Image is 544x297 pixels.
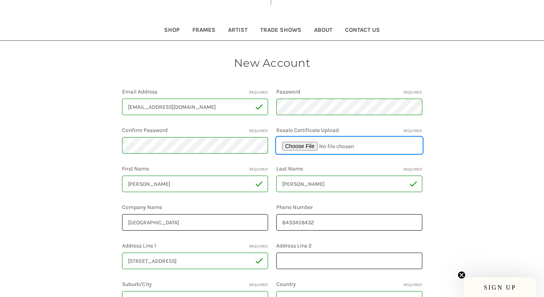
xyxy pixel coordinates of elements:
a: Contact Us [339,21,386,40]
a: Artist [222,21,254,40]
small: Required [403,282,422,288]
label: Address Line 2 [276,242,422,250]
button: Close teaser [458,271,466,279]
small: Required [249,244,268,249]
label: Last Name [276,165,422,173]
a: About [308,21,339,40]
label: Confirm Password [122,126,268,134]
small: Required [403,128,422,134]
label: Suburb/City [122,280,268,288]
small: Required [249,282,268,288]
label: Resale Certificate Upload [276,126,422,134]
a: Frames [186,21,222,40]
label: First Name [122,165,268,173]
span: SIGN UP [484,284,517,291]
small: Required [249,167,268,172]
label: Phone Number [276,203,422,211]
label: Company Name [122,203,268,211]
label: Password [276,88,422,96]
small: Required [249,90,268,95]
label: Address Line 1 [122,242,268,250]
small: Required [403,90,422,95]
label: Country [276,280,422,288]
h1: New Account [53,55,491,71]
a: Shop [158,21,186,40]
small: Required [249,128,268,134]
label: Email Address [122,88,268,96]
a: Trade Shows [254,21,308,40]
div: SIGN UPClose teaser [464,277,536,297]
small: Required [403,167,422,172]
